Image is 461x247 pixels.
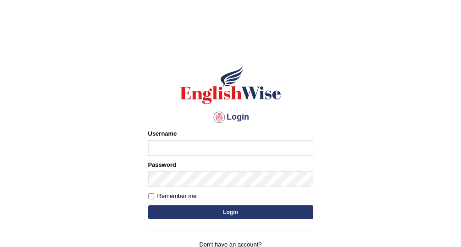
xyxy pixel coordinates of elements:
[148,129,177,138] label: Username
[148,205,313,219] button: Login
[148,110,313,125] h4: Login
[178,64,283,105] img: Logo of English Wise sign in for intelligent practice with AI
[148,193,154,199] input: Remember me
[148,160,176,169] label: Password
[148,192,197,201] label: Remember me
